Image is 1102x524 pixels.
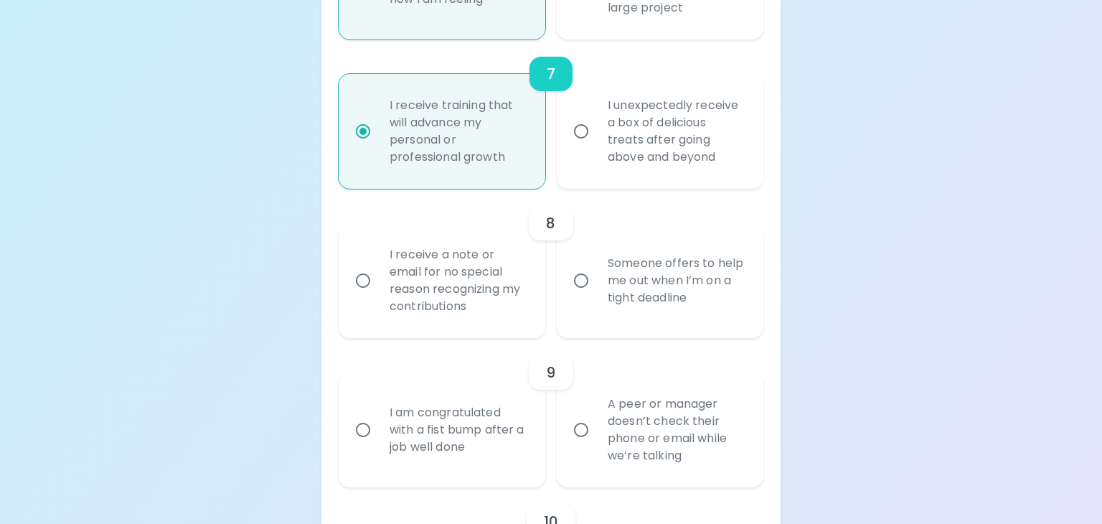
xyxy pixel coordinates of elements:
div: I receive a note or email for no special reason recognizing my contributions [378,229,537,332]
h6: 8 [546,212,555,235]
div: I unexpectedly receive a box of delicious treats after going above and beyond [596,80,755,183]
div: choice-group-check [339,338,763,487]
div: choice-group-check [339,39,763,189]
h6: 9 [546,361,555,384]
div: I am congratulated with a fist bump after a job well done [378,387,537,473]
div: Someone offers to help me out when I’m on a tight deadline [596,238,755,324]
div: A peer or manager doesn’t check their phone or email while we’re talking [596,378,755,482]
h6: 7 [547,62,555,85]
div: I receive training that will advance my personal or professional growth [378,80,537,183]
div: choice-group-check [339,189,763,338]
